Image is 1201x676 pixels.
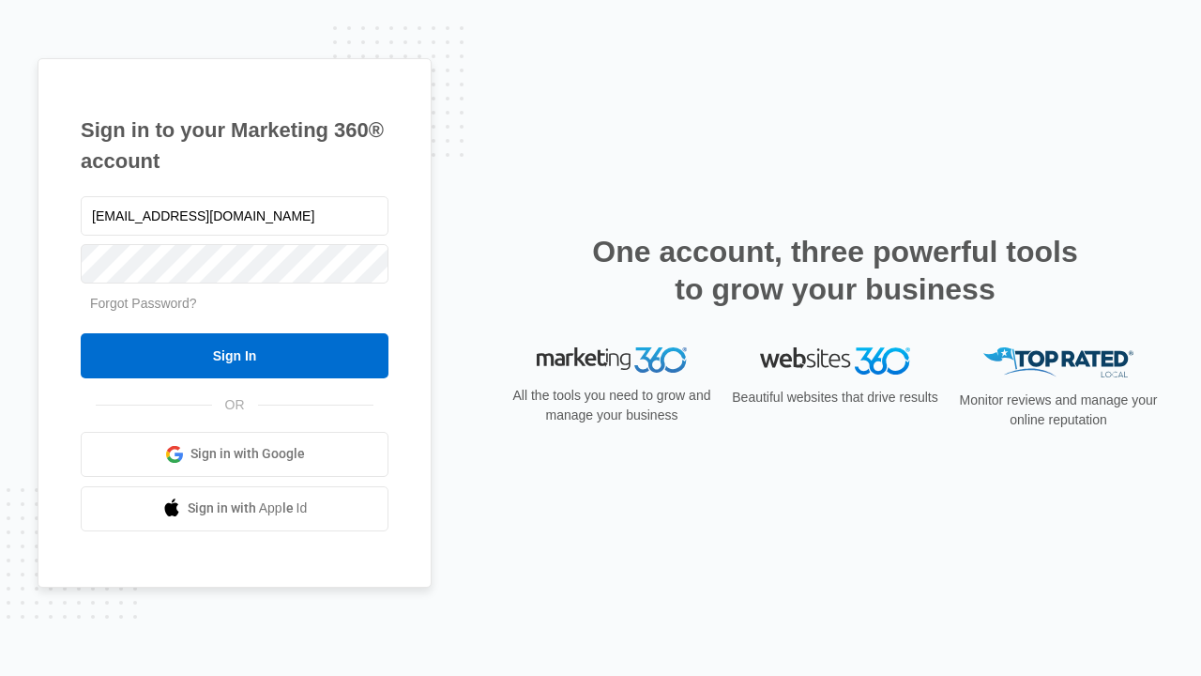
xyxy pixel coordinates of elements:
[190,444,305,464] span: Sign in with Google
[90,296,197,311] a: Forgot Password?
[760,347,910,375] img: Websites 360
[586,233,1084,308] h2: One account, three powerful tools to grow your business
[81,333,388,378] input: Sign In
[188,499,308,518] span: Sign in with Apple Id
[537,347,687,374] img: Marketing 360
[81,196,388,236] input: Email
[81,432,388,477] a: Sign in with Google
[81,115,388,177] h1: Sign in to your Marketing 360® account
[730,388,940,407] p: Beautiful websites that drive results
[507,386,717,425] p: All the tools you need to grow and manage your business
[983,347,1133,378] img: Top Rated Local
[81,486,388,531] a: Sign in with Apple Id
[953,391,1163,430] p: Monitor reviews and manage your online reputation
[212,395,258,415] span: OR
